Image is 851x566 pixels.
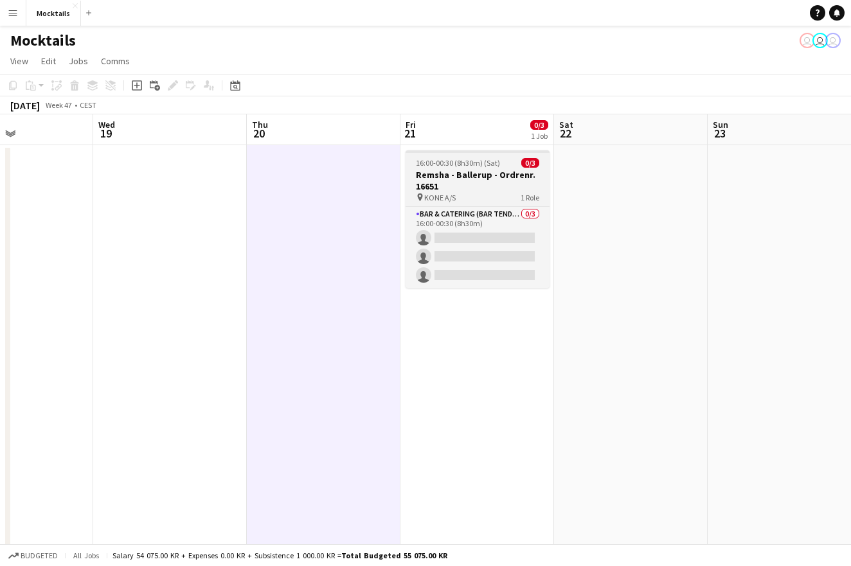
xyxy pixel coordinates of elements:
span: Jobs [69,55,88,67]
span: Sun [713,119,728,130]
span: 22 [557,126,573,141]
span: 23 [711,126,728,141]
span: 0/3 [521,158,539,168]
div: [DATE] [10,99,40,112]
app-user-avatar: Hektor Pantas [812,33,828,48]
span: Wed [98,119,115,130]
span: 0/3 [530,120,548,130]
span: Week 47 [42,100,75,110]
h1: Mocktails [10,31,76,50]
button: Budgeted [6,549,60,563]
div: Salary 54 075.00 KR + Expenses 0.00 KR + Subsistence 1 000.00 KR = [112,551,447,560]
span: KONE A/S [424,193,456,202]
span: 20 [250,126,268,141]
app-user-avatar: Hektor Pantas [825,33,841,48]
span: Comms [101,55,130,67]
div: 1 Job [531,131,548,141]
span: 19 [96,126,115,141]
span: Total Budgeted 55 075.00 KR [341,551,447,560]
span: 1 Role [521,193,539,202]
span: 21 [404,126,416,141]
app-user-avatar: Sebastian Lysholt Skjold [800,33,815,48]
app-card-role: Bar & Catering (Bar Tender)0/316:00-00:30 (8h30m) [406,207,550,288]
span: Budgeted [21,551,58,560]
span: Edit [41,55,56,67]
a: Jobs [64,53,93,69]
span: Thu [252,119,268,130]
span: All jobs [71,551,102,560]
h3: Remsha - Ballerup - Ordrenr. 16651 [406,169,550,192]
a: Edit [36,53,61,69]
div: CEST [80,100,96,110]
span: 16:00-00:30 (8h30m) (Sat) [416,158,500,168]
a: View [5,53,33,69]
button: Mocktails [26,1,81,26]
span: Fri [406,119,416,130]
a: Comms [96,53,135,69]
span: Sat [559,119,573,130]
span: View [10,55,28,67]
app-job-card: 16:00-00:30 (8h30m) (Sat)0/3Remsha - Ballerup - Ordrenr. 16651 KONE A/S1 RoleBar & Catering (Bar ... [406,150,550,288]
